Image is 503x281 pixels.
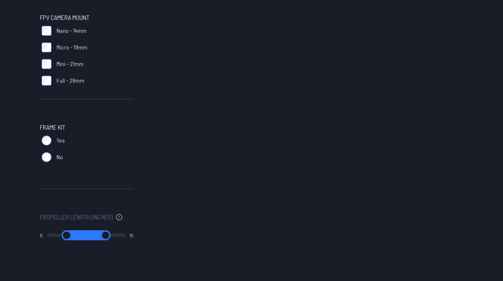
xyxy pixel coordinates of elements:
[57,76,84,85] span: Full - 28mm
[57,60,84,68] span: Mini - 21mm
[42,59,52,69] input: Mini - 21mm
[129,232,133,239] output: 15
[42,26,52,36] input: Nano - 14mm
[42,136,52,145] input: Yes
[57,136,65,145] span: Yes
[40,232,43,239] output: 0
[57,43,87,52] span: Micro - 19mm
[40,212,113,222] span: Propeller Length (Inches)
[42,42,52,52] input: Micro - 19mm
[42,152,52,162] input: No
[57,27,86,35] span: Nano - 14mm
[57,153,63,161] span: No
[40,122,65,132] span: Frame Kit
[42,76,52,86] input: Full - 28mm
[40,12,89,22] span: FPV Camera Mount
